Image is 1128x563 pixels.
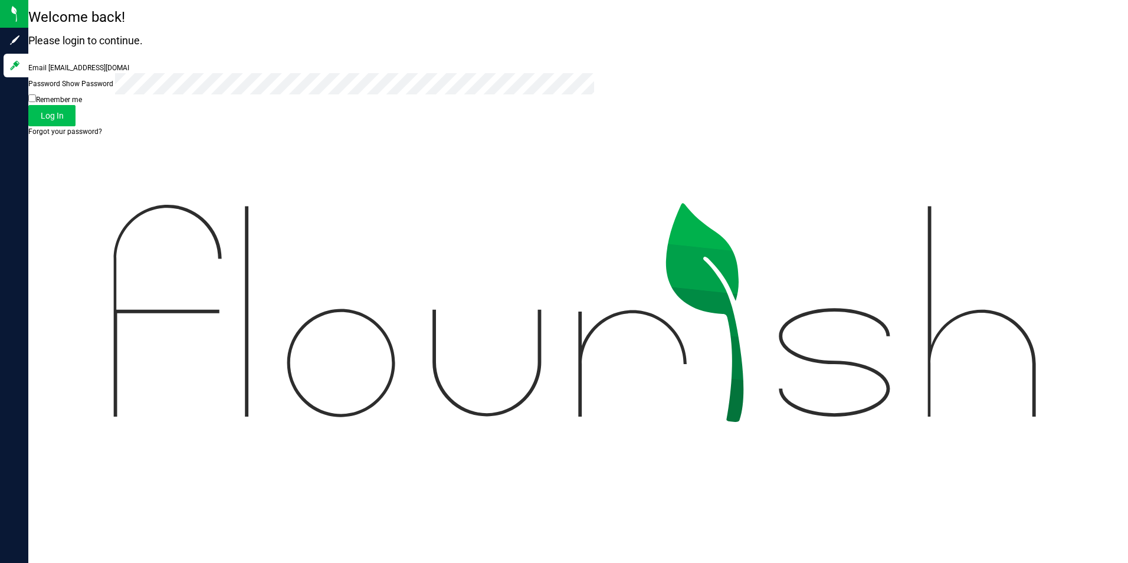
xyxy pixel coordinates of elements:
input: Remember me [28,94,36,102]
a: Show Password [62,80,113,88]
label: Email [28,64,47,72]
h1: Welcome back! [28,9,1128,25]
label: Remember me [28,96,82,104]
h4: Please login to continue. [28,35,1128,47]
inline-svg: Sign up [9,34,21,46]
a: Forgot your password? [28,127,102,136]
inline-svg: Log in [9,60,21,71]
span: Password [28,80,60,88]
span: Log In [41,111,64,120]
img: flourish_logo.svg [28,137,1128,490]
button: Log In [28,105,76,126]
